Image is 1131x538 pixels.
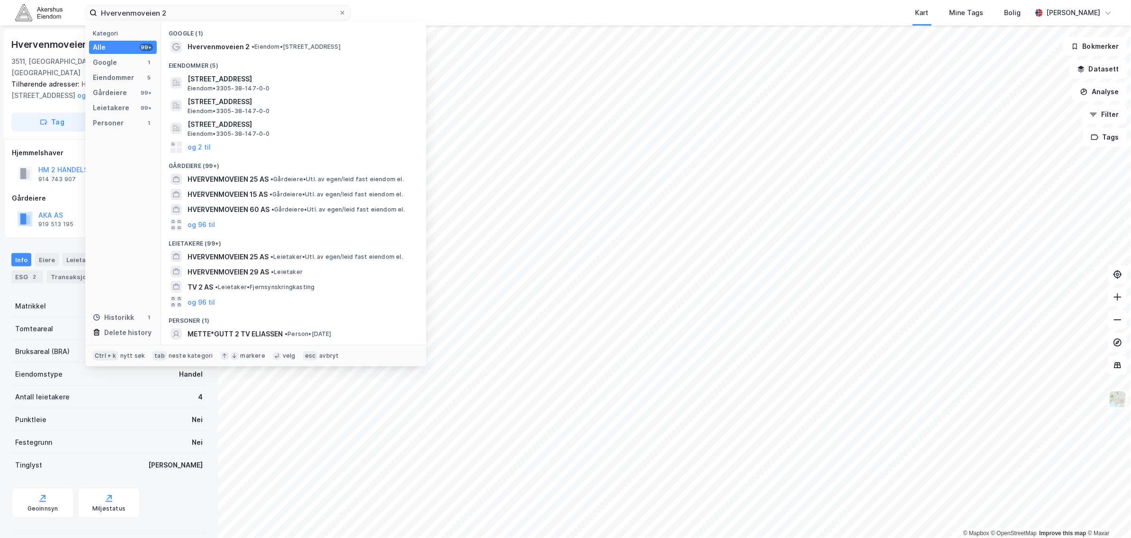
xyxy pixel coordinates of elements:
span: HVERVENMOVEIEN 15 AS [188,189,268,200]
div: Delete history [104,327,152,338]
span: [STREET_ADDRESS] [188,73,415,85]
span: • [271,206,274,213]
div: Hvervenmoveien 2a [11,37,104,52]
div: ESG [11,270,43,283]
button: Tag [11,113,93,132]
span: Gårdeiere • Utl. av egen/leid fast eiendom el. [271,206,405,213]
div: 99+ [140,44,153,51]
div: Personer (1) [161,309,426,326]
div: Personer [93,117,124,129]
div: Eiendommer (5) [161,54,426,71]
button: Tags [1083,128,1127,147]
span: [STREET_ADDRESS] [188,119,415,130]
span: Eiendom • 3305-38-147-0-0 [188,107,270,115]
div: Miljøstatus [92,505,126,512]
div: Bruksareal (BRA) [15,346,70,357]
span: Gårdeiere • Utl. av egen/leid fast eiendom el. [270,176,404,183]
input: Søk på adresse, matrikkel, gårdeiere, leietakere eller personer [97,6,339,20]
iframe: Chat Widget [1084,493,1131,538]
div: Hvervenmoveien 2b, [STREET_ADDRESS] [11,79,199,101]
div: 1 [145,119,153,127]
img: akershus-eiendom-logo.9091f326c980b4bce74ccdd9f866810c.svg [15,4,63,21]
div: 99+ [140,89,153,97]
div: Historikk (1) [161,342,426,359]
div: Geoinnsyn [27,505,58,512]
a: OpenStreetMap [991,530,1037,537]
div: Leietakere (99+) [161,232,426,249]
button: Datasett [1069,60,1127,79]
span: Eiendom • 3305-38-147-0-0 [188,130,270,138]
div: avbryt [319,352,339,360]
div: Mine Tags [950,7,984,18]
a: Mapbox [963,530,989,537]
div: velg [283,352,296,360]
span: • [270,253,273,260]
div: Kontrollprogram for chat [1084,493,1131,538]
span: • [285,330,287,337]
div: tab [153,351,167,361]
div: Google (1) [161,22,426,39]
span: HVERVENMOVEIEN 29 AS [188,266,269,278]
button: og 96 til [188,219,215,230]
div: Matrikkel [15,300,46,312]
div: Tomteareal [15,323,53,335]
div: Nei [192,437,203,448]
div: Eiendommer [93,72,134,83]
a: Improve this map [1040,530,1086,537]
span: Leietaker • Utl. av egen/leid fast eiendom el. [270,253,403,261]
div: esc [303,351,318,361]
span: • [215,283,218,291]
button: og 2 til [188,141,211,153]
div: Antall leietakere [15,391,70,403]
div: 1 [145,314,153,321]
span: • [251,43,254,50]
span: Leietaker [271,268,303,276]
div: Gårdeiere [93,87,127,98]
div: Google [93,57,117,68]
div: Ctrl + k [93,351,118,361]
span: HVERVENMOVEIEN 60 AS [188,204,269,215]
span: METTE*GUTT 2 TV ELIASSEN [188,328,283,340]
div: Alle [93,42,106,53]
button: og 96 til [188,296,215,308]
span: Eiendom • [STREET_ADDRESS] [251,43,341,51]
div: [PERSON_NAME] [148,459,203,471]
button: Analyse [1072,82,1127,101]
div: Bolig [1005,7,1021,18]
span: Tilhørende adresser: [11,80,81,88]
div: 5 [145,74,153,81]
span: • [269,191,272,198]
div: 1 [145,59,153,66]
div: Leietakere [93,102,129,114]
div: 3511, [GEOGRAPHIC_DATA], [GEOGRAPHIC_DATA] [11,56,153,79]
div: Gårdeiere [12,193,206,204]
div: Festegrunn [15,437,52,448]
div: 919 513 195 [38,220,73,228]
span: [STREET_ADDRESS] [188,96,415,107]
div: markere [241,352,265,360]
div: Nei [192,414,203,425]
div: Info [11,253,31,266]
div: 99+ [140,104,153,112]
div: [PERSON_NAME] [1047,7,1101,18]
button: Bokmerker [1063,37,1127,56]
span: Leietaker • Fjernsynskringkasting [215,283,314,291]
div: nytt søk [120,352,145,360]
div: Historikk [93,312,134,323]
div: Punktleie [15,414,46,425]
img: Z [1109,390,1127,408]
span: • [270,176,273,183]
div: Handel [179,369,203,380]
span: HVERVENMOVEIEN 25 AS [188,251,269,263]
span: HVERVENMOVEIEN 25 AS [188,174,269,185]
div: neste kategori [169,352,213,360]
div: Leietakere [63,253,115,266]
div: Gårdeiere (99+) [161,155,426,172]
span: Gårdeiere • Utl. av egen/leid fast eiendom el. [269,191,403,198]
div: Hjemmelshaver [12,147,206,159]
div: 914 743 907 [38,176,76,183]
span: Eiendom • 3305-38-147-0-0 [188,85,270,92]
div: 2 [30,272,39,282]
div: Transaksjoner [47,270,112,283]
span: Hvervenmoveien 2 [188,41,250,53]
